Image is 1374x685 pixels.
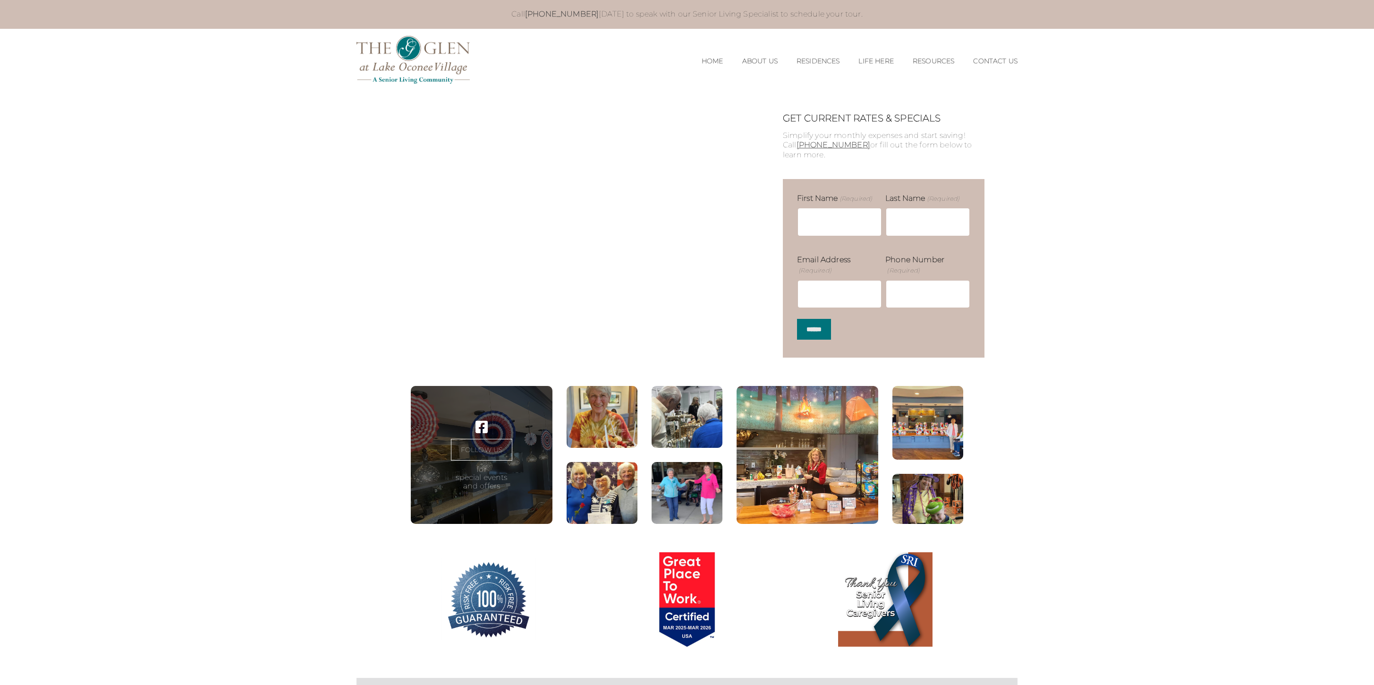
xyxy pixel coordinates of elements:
p: Simplify your monthly expenses and start saving! Call or fill out the form below to learn more. [783,131,984,160]
a: Contact Us [973,57,1018,65]
a: Thank You Senior Living Caregivers [786,552,984,650]
label: First Name [797,193,872,204]
img: Thank You Senior Living Caregivers [838,552,933,647]
a: Residences [797,57,840,65]
span: (Required) [839,194,872,203]
h2: GET CURRENT RATES & SPECIALS [783,112,984,124]
span: (Required) [886,266,920,274]
label: Email Address [797,255,882,276]
a: Great Place to Work [588,552,786,650]
img: 100% Risk Free Guarantee [441,552,536,647]
a: Resources [913,57,954,65]
a: FOLLOW US [451,439,512,461]
span: (Required) [798,266,831,274]
a: About Us [742,57,778,65]
a: Life Here [858,57,893,65]
a: [PHONE_NUMBER] [797,140,870,149]
p: for special events and offers [456,465,507,490]
label: Phone Number [885,255,970,276]
label: Last Name [885,193,959,204]
img: Great Place to Work [640,552,734,647]
a: Visit our ' . $platform_name . ' page [475,420,488,434]
a: Home [702,57,723,65]
p: Call [DATE] to speak with our Senior Living Specialist to schedule your tour. [366,9,1008,19]
a: 100% Risk Free Guarantee [390,552,588,650]
span: (Required) [926,194,959,203]
a: [PHONE_NUMBER] [525,9,599,18]
img: The Glen Lake Oconee Home [356,36,470,84]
